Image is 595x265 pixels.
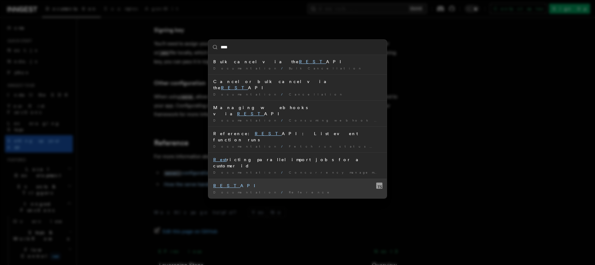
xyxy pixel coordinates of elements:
span: Concurrency management [289,170,390,174]
span: Documentation [213,144,279,148]
span: Fetch run status and output [289,144,425,148]
mark: REST [237,111,264,116]
span: Bulk Cancellation [289,66,363,70]
span: / [281,170,286,174]
div: API [213,183,382,189]
div: Reference: API: List event function runs [213,130,382,143]
div: ricting parallel import jobs for a customer id [213,157,382,169]
span: / [281,118,286,122]
span: Documentation [213,190,279,194]
span: / [281,66,286,70]
mark: REST [255,131,282,136]
span: Reference [289,190,333,194]
span: / [281,190,286,194]
span: Documentation [213,118,279,122]
mark: REST [299,59,326,64]
span: Cancellation [289,92,344,96]
div: Managing webhooks via API [213,104,382,117]
span: / [281,144,286,148]
mark: REST [213,183,240,188]
div: Cancel or bulk cancel via the API [213,78,382,91]
span: / [281,92,286,96]
mark: Rest [213,157,227,162]
div: Bulk cancel via the API [213,59,382,65]
span: Documentation [213,66,279,70]
mark: REST [221,85,248,90]
span: Documentation [213,170,279,174]
span: Consuming webhook events [289,118,406,122]
span: Documentation [213,92,279,96]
